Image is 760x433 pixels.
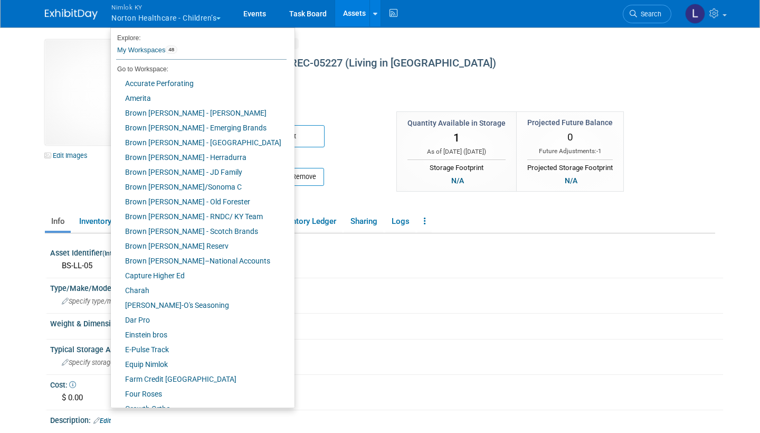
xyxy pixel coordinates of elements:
[407,118,506,128] div: Quantity Available in Storage
[111,32,287,41] li: Explore:
[50,377,723,390] div: Cost:
[50,345,132,354] span: Typical Storage Area:
[58,258,715,274] div: BS-LL-05
[102,250,154,257] small: (Internal Asset Id)
[407,159,506,173] div: Storage Footprint
[111,76,287,91] a: Accurate Perforating
[111,209,287,224] a: Brown [PERSON_NAME] - RNDC/ KY Team
[111,313,287,327] a: Dar Pro
[206,79,648,109] div: Tags
[453,131,460,144] span: 1
[111,357,287,372] a: Equip Nimlok
[465,148,484,155] span: [DATE]
[45,9,98,20] img: ExhibitDay
[111,150,287,165] a: Brown [PERSON_NAME] - Herradurra
[165,45,177,54] span: 48
[50,316,723,330] div: Weight & Dimensions
[527,147,613,156] div: Future Adjustments:
[111,372,287,387] a: Farm Credit [GEOGRAPHIC_DATA]
[45,40,184,145] img: View Images
[111,253,287,268] a: Brown [PERSON_NAME]–National Accounts
[111,283,287,298] a: Charah
[111,165,287,180] a: Brown [PERSON_NAME] - JD Family
[111,91,287,106] a: Amerita
[45,212,71,231] a: Info
[111,268,287,283] a: Capture Higher Ed
[271,212,342,231] a: Inventory Ledger
[275,168,324,186] button: Remove
[58,390,715,406] div: $ 0.00
[385,212,415,231] a: Logs
[111,342,287,357] a: E-Pulse Track
[596,147,602,155] span: -1
[527,117,613,128] div: Projected Future Balance
[203,54,648,73] div: Bannerstand- 423REC-05227 (Living in [GEOGRAPHIC_DATA])
[685,4,705,24] img: Luc Schaefer
[111,2,221,13] span: Nimlok KY
[637,10,661,18] span: Search
[50,245,723,258] div: Asset Identifier :
[73,212,144,231] a: Inventory Details
[344,212,383,231] a: Sharing
[50,280,723,294] div: Type/Make/Model:
[111,224,287,239] a: Brown [PERSON_NAME] - Scotch Brands
[45,149,92,162] a: Edit Images
[111,401,287,416] a: Growth Ortho
[111,120,287,135] a: Brown [PERSON_NAME] - Emerging Brands
[567,131,573,143] span: 0
[407,147,506,156] div: As of [DATE] ( )
[116,41,287,59] a: My Workspaces48
[111,106,287,120] a: Brown [PERSON_NAME] - [PERSON_NAME]
[623,5,671,23] a: Search
[562,175,581,186] div: N/A
[448,175,467,186] div: N/A
[111,327,287,342] a: Einstein bros
[111,298,287,313] a: [PERSON_NAME]-O's Seasoning
[111,239,287,253] a: Brown [PERSON_NAME] Reserv
[527,159,613,173] div: Projected Storage Footprint
[111,135,287,150] a: Brown [PERSON_NAME] - [GEOGRAPHIC_DATA]
[111,194,287,209] a: Brown [PERSON_NAME] - Old Forester
[111,387,287,401] a: Four Roses
[50,412,723,426] div: Description:
[93,417,111,425] a: Edit
[62,359,129,366] span: Specify storage area
[62,297,145,305] span: Specify type/make/model
[111,180,287,194] a: Brown [PERSON_NAME]/Sonoma C
[111,62,287,76] li: Go to Workspace:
